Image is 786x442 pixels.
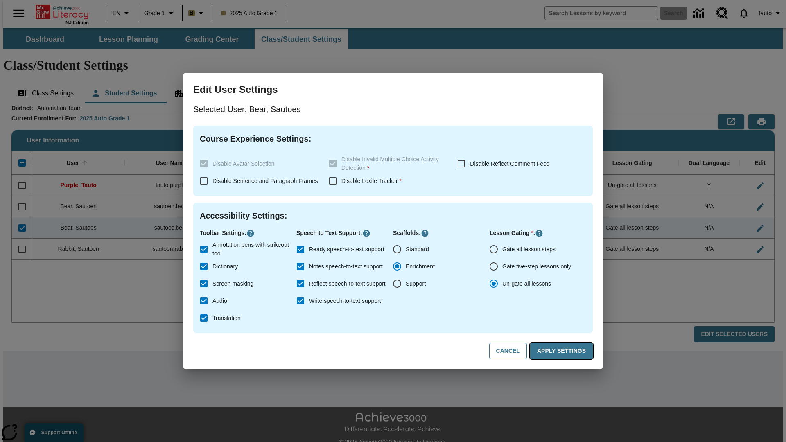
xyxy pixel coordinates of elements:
[212,241,290,258] span: Annotation pens with strikeout tool
[296,229,393,237] p: Speech to Text Support :
[502,262,571,271] span: Gate five-step lessons only
[341,178,402,184] span: Disable Lexile Tracker
[309,262,383,271] span: Notes speech-to-text support
[193,103,593,116] p: Selected User: Bear, Sautoes
[502,280,551,288] span: Un-gate all lessons
[200,229,296,237] p: Toolbar Settings :
[193,83,593,96] h3: Edit User Settings
[341,156,439,171] span: Disable Invalid Multiple Choice Activity Detection
[309,280,386,288] span: Reflect speech-to-text support
[212,178,318,184] span: Disable Sentence and Paragraph Frames
[200,132,586,145] h4: Course Experience Settings :
[490,229,586,237] p: Lesson Gating :
[530,343,593,359] button: Apply Settings
[502,245,556,254] span: Gate all lesson steps
[470,160,550,167] span: Disable Reflect Comment Feed
[406,262,435,271] span: Enrichment
[212,297,227,305] span: Audio
[406,245,429,254] span: Standard
[535,229,543,237] button: Click here to know more about
[489,343,527,359] button: Cancel
[246,229,255,237] button: Click here to know more about
[212,280,253,288] span: Screen masking
[406,280,426,288] span: Support
[212,314,241,322] span: Translation
[362,229,370,237] button: Click here to know more about
[212,160,275,167] span: Disable Avatar Selection
[200,209,586,222] h4: Accessibility Settings :
[421,229,429,237] button: Click here to know more about
[309,245,384,254] span: Ready speech-to-text support
[195,155,322,172] label: These settings are specific to individual classes. To see these settings or make changes, please ...
[212,262,238,271] span: Dictionary
[324,155,451,172] label: These settings are specific to individual classes. To see these settings or make changes, please ...
[393,229,490,237] p: Scaffolds :
[309,297,381,305] span: Write speech-to-text support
